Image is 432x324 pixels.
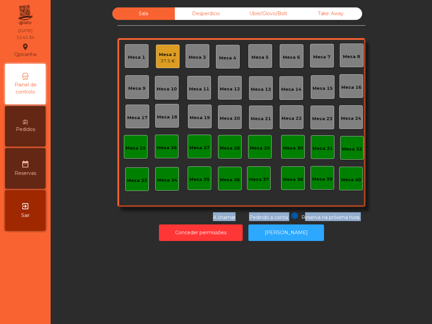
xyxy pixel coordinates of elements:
span: Reserva na próxima hora [301,214,359,220]
div: Mesa 16 [341,84,361,91]
span: Pedidos [16,126,35,133]
div: Mesa 35 [189,176,210,183]
span: Reservas [15,170,36,177]
div: Sala [112,7,175,20]
div: Mesa 2 [159,51,176,58]
div: Mesa 20 [220,115,240,122]
div: Mesa 25 [126,145,146,152]
div: Qpicanha [14,42,36,59]
div: Mesa 1 [128,54,145,61]
div: Mesa 32 [342,146,362,153]
i: exit_to_app [21,202,29,210]
div: Mesa 5 [251,54,269,61]
span: Pedindo a conta [249,214,288,220]
span: Painel de controlo [7,81,44,96]
div: Mesa 19 [190,114,210,121]
div: Mesa 13 [251,86,271,93]
div: [DATE] [18,28,32,34]
div: 37.5 € [159,58,176,64]
div: Mesa 7 [313,54,330,60]
div: Mesa 18 [157,114,177,120]
button: [PERSON_NAME] [248,224,324,241]
div: Mesa 8 [343,53,360,60]
div: Uber/Glovo/Bolt [237,7,300,20]
div: Mesa 33 [127,177,147,184]
div: Desperdicio [175,7,237,20]
div: Mesa 3 [189,54,206,61]
div: Mesa 12 [220,86,240,92]
div: Mesa 23 [312,115,332,122]
div: Mesa 24 [341,115,361,122]
div: Mesa 4 [219,55,236,61]
div: Mesa 15 [313,85,333,92]
div: Mesa 22 [281,115,302,122]
div: Mesa 29 [250,145,270,152]
div: Mesa 39 [312,176,332,183]
div: Mesa 27 [189,144,210,151]
div: Mesa 21 [251,115,271,122]
i: location_on [21,43,29,51]
img: qpiato [17,3,33,27]
div: Mesa 11 [189,86,209,92]
div: Mesa 36 [220,177,240,183]
div: Mesa 6 [283,54,300,61]
div: Mesa 40 [341,177,361,183]
div: Mesa 34 [157,177,177,184]
span: A chamar [213,214,236,220]
div: Mesa 10 [157,86,177,92]
div: Mesa 9 [128,85,145,92]
div: Mesa 31 [313,145,333,152]
div: Mesa 17 [127,114,147,121]
i: date_range [21,160,29,168]
div: Mesa 26 [157,144,177,151]
div: Mesa 38 [283,176,303,183]
div: Mesa 14 [281,86,301,93]
div: Take Away [300,7,362,20]
div: 12:41:34 [16,34,34,40]
span: Sair [21,212,30,219]
button: Conceder permissões [159,224,243,241]
div: Mesa 28 [220,145,240,152]
div: Mesa 30 [283,145,303,152]
div: Mesa 37 [249,176,269,183]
